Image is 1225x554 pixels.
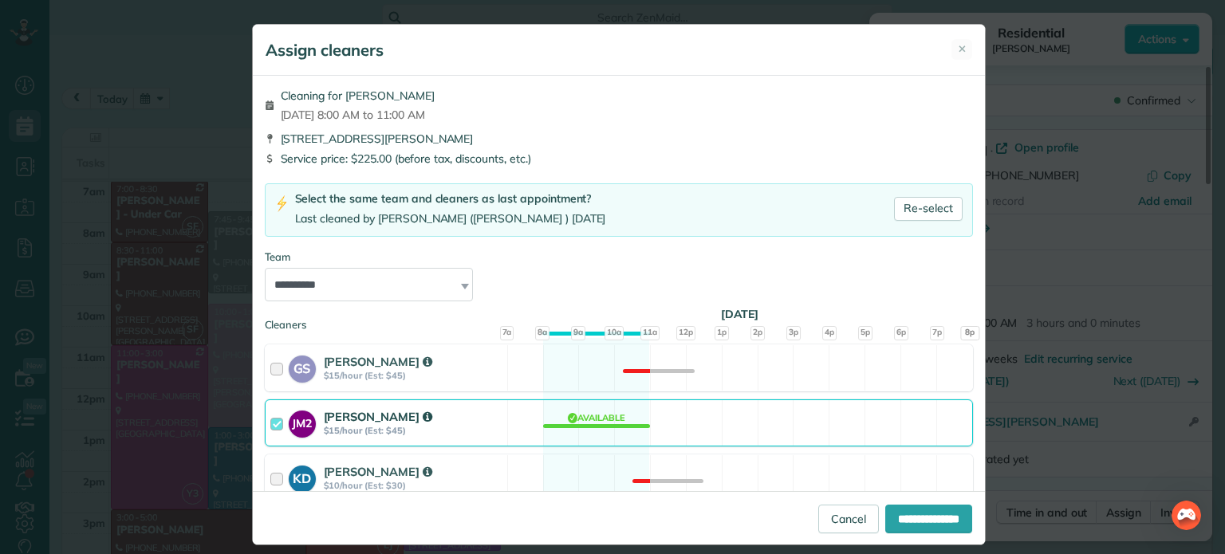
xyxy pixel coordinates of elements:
[324,425,502,436] strong: $15/hour (Est: $45)
[894,197,963,221] a: Re-select
[281,107,435,123] span: [DATE] 8:00 AM to 11:00 AM
[324,409,432,424] strong: [PERSON_NAME]
[265,249,973,265] div: Team
[818,505,879,533] a: Cancel
[295,210,606,227] div: Last cleaned by [PERSON_NAME] ([PERSON_NAME] ) [DATE]
[324,354,432,369] strong: [PERSON_NAME]
[289,466,316,488] strong: KD
[281,88,435,104] span: Cleaning for [PERSON_NAME]
[324,370,502,381] strong: $15/hour (Est: $45)
[289,356,316,378] strong: GS
[265,151,973,167] div: Service price: $225.00 (before tax, discounts, etc.)
[266,39,384,61] h5: Assign cleaners
[289,411,316,432] strong: JM2
[275,195,289,212] img: lightning-bolt-icon-94e5364df696ac2de96d3a42b8a9ff6ba979493684c50e6bbbcda72601fa0d29.png
[324,480,502,491] strong: $10/hour (Est: $30)
[324,464,432,479] strong: [PERSON_NAME]
[958,41,967,57] span: ✕
[265,317,973,322] div: Cleaners
[295,191,606,207] div: Select the same team and cleaners as last appointment?
[265,131,973,147] div: [STREET_ADDRESS][PERSON_NAME]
